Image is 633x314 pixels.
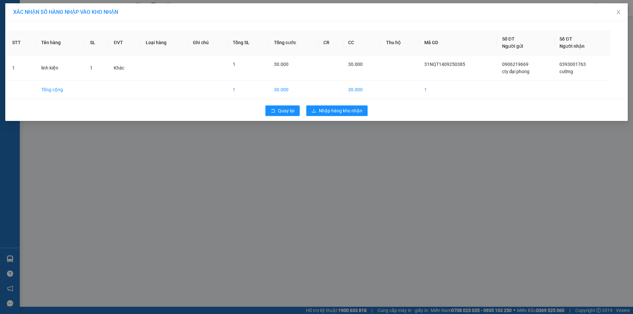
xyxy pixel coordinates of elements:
th: STT [7,30,36,55]
span: 0393001763 [559,62,586,67]
span: Số ĐT [559,36,572,42]
th: CC [343,30,381,55]
span: 0906219669 [502,62,528,67]
span: cty đại phong [502,69,530,74]
span: Nhập hàng kho nhận [319,107,362,114]
td: linh kiện [36,55,85,81]
td: 1 [7,55,36,81]
span: 1 [90,65,93,71]
span: Số ĐT [502,36,515,42]
td: 30.000 [343,81,381,99]
span: cường [559,69,573,74]
th: Mã GD [419,30,497,55]
span: download [312,108,316,114]
td: 1 [227,81,269,99]
th: Tên hàng [36,30,85,55]
th: Ghi chú [188,30,227,55]
th: SL [85,30,108,55]
span: 1 [233,62,235,67]
span: Người nhận [559,43,585,49]
span: Người gửi [502,43,523,49]
span: rollback [271,108,275,114]
span: Quay lại [278,107,294,114]
span: 30.000 [348,62,363,67]
th: Tổng SL [227,30,269,55]
td: Tổng cộng [36,81,85,99]
button: Close [609,3,628,22]
button: rollbackQuay lại [265,105,300,116]
span: 30.000 [274,62,288,67]
th: CR [318,30,343,55]
td: 30.000 [269,81,318,99]
td: Khác [108,55,140,81]
th: Tổng cước [269,30,318,55]
span: XÁC NHẬN SỐ HÀNG NHẬP VÀO KHO NHẬN [13,9,118,15]
span: close [616,10,621,15]
th: Loại hàng [140,30,188,55]
td: 1 [419,81,497,99]
button: downloadNhập hàng kho nhận [306,105,368,116]
th: ĐVT [108,30,140,55]
span: 31NQT1409250385 [424,62,465,67]
th: Thu hộ [381,30,419,55]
